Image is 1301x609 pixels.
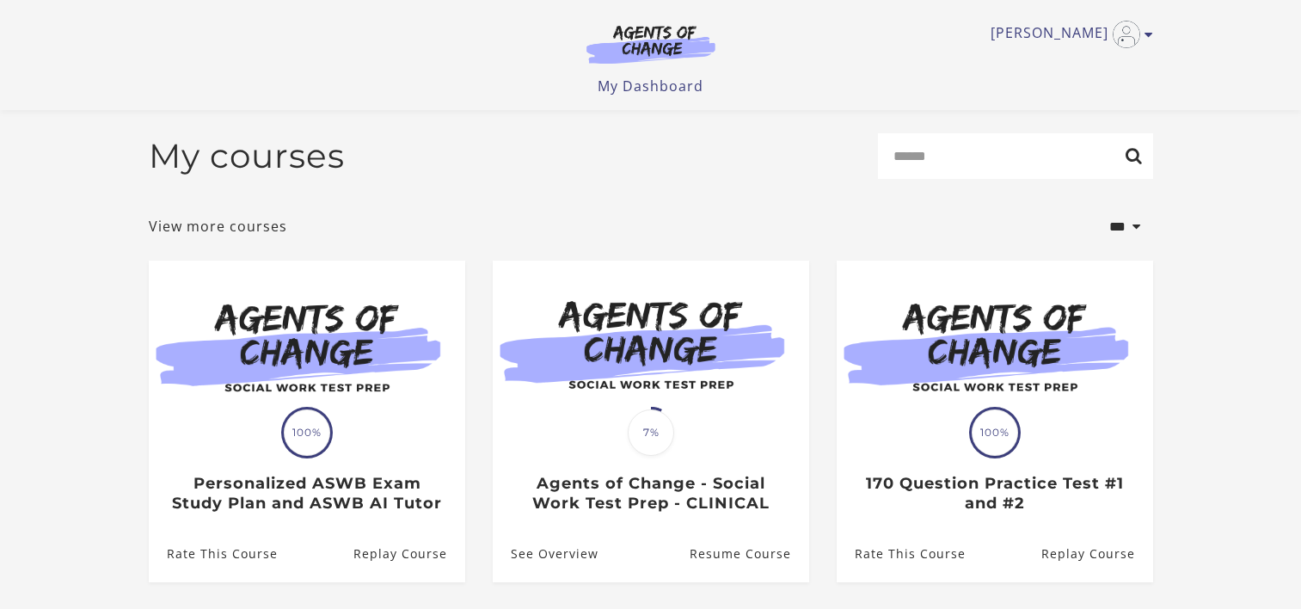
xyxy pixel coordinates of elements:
[149,136,345,176] h2: My courses
[1040,526,1152,582] a: 170 Question Practice Test #1 and #2: Resume Course
[493,526,598,582] a: Agents of Change - Social Work Test Prep - CLINICAL: See Overview
[991,21,1145,48] a: Toggle menu
[511,474,790,513] h3: Agents of Change - Social Work Test Prep - CLINICAL
[149,216,287,237] a: View more courses
[855,474,1134,513] h3: 170 Question Practice Test #1 and #2
[167,474,446,513] h3: Personalized ASWB Exam Study Plan and ASWB AI Tutor
[972,409,1018,456] span: 100%
[837,526,966,582] a: 170 Question Practice Test #1 and #2: Rate This Course
[284,409,330,456] span: 100%
[628,409,674,456] span: 7%
[598,77,703,95] a: My Dashboard
[689,526,808,582] a: Agents of Change - Social Work Test Prep - CLINICAL: Resume Course
[149,526,278,582] a: Personalized ASWB Exam Study Plan and ASWB AI Tutor: Rate This Course
[568,24,733,64] img: Agents of Change Logo
[353,526,464,582] a: Personalized ASWB Exam Study Plan and ASWB AI Tutor: Resume Course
